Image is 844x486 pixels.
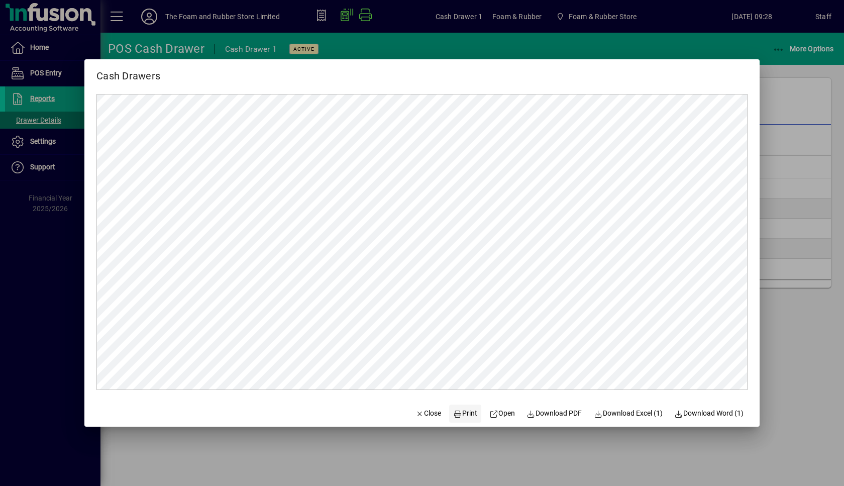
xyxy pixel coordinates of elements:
[489,408,515,419] span: Open
[527,408,582,419] span: Download PDF
[594,408,663,419] span: Download Excel (1)
[523,405,586,423] a: Download PDF
[415,408,442,419] span: Close
[453,408,477,419] span: Print
[675,408,744,419] span: Download Word (1)
[671,405,748,423] button: Download Word (1)
[449,405,481,423] button: Print
[590,405,667,423] button: Download Excel (1)
[84,59,172,84] h2: Cash Drawers
[411,405,446,423] button: Close
[485,405,519,423] a: Open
